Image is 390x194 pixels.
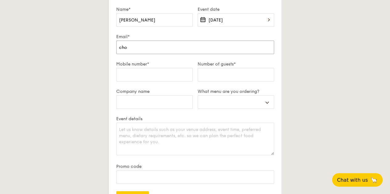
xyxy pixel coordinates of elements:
[116,7,193,12] label: Name*
[370,176,378,184] span: 🦙
[198,61,274,67] label: Number of guests*
[116,116,274,121] label: Event details
[198,89,274,94] label: What menu are you ordering?
[116,61,193,67] label: Mobile number*
[116,34,274,39] label: Email*
[337,177,368,183] span: Chat with us
[332,173,383,187] button: Chat with us🦙
[116,164,274,169] label: Promo code
[198,7,274,12] label: Event date
[116,123,274,155] textarea: Let us know details such as your venue address, event time, preferred menu, dietary requirements,...
[116,89,193,94] label: Company name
